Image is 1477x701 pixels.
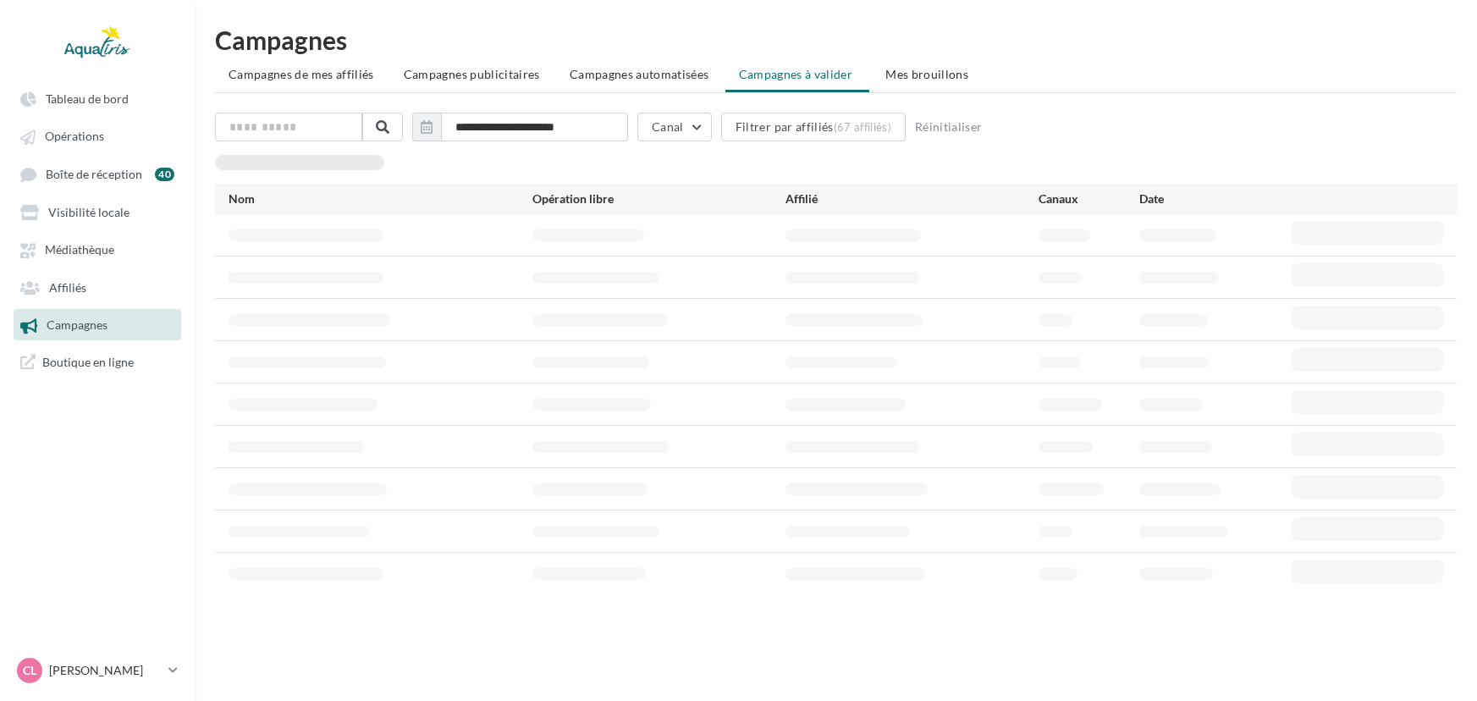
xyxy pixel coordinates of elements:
a: Opérations [10,120,185,151]
button: Filtrer par affiliés(67 affiliés) [721,113,906,141]
div: Opération libre [532,190,785,207]
button: Réinitialiser [908,117,989,137]
div: Canaux [1039,190,1140,207]
a: Campagnes [10,309,185,339]
a: CL [PERSON_NAME] [14,654,181,687]
span: CL [23,662,36,679]
a: Tableau de bord [10,83,185,113]
a: Boutique en ligne [10,347,185,377]
div: Nom [229,190,532,207]
span: Opérations [45,130,104,144]
a: Affiliés [10,272,185,302]
div: Affilié [785,190,1039,207]
span: Mes brouillons [885,67,968,81]
div: 40 [155,168,174,181]
span: Médiathèque [45,243,114,257]
span: Tableau de bord [46,91,129,106]
div: Date [1139,190,1291,207]
span: Affiliés [49,280,86,295]
div: (67 affiliés) [834,120,891,134]
button: Canal [637,113,712,141]
span: Campagnes publicitaires [404,67,540,81]
span: Boutique en ligne [42,354,134,370]
span: Campagnes automatisées [570,67,709,81]
span: Visibilité locale [48,205,130,219]
h1: Campagnes [215,27,1457,52]
p: [PERSON_NAME] [49,662,162,679]
a: Visibilité locale [10,196,185,227]
a: Médiathèque [10,234,185,264]
a: Boîte de réception 40 [10,158,185,190]
span: Campagnes de mes affiliés [229,67,374,81]
span: Campagnes [47,318,107,333]
span: Boîte de réception [46,167,142,181]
